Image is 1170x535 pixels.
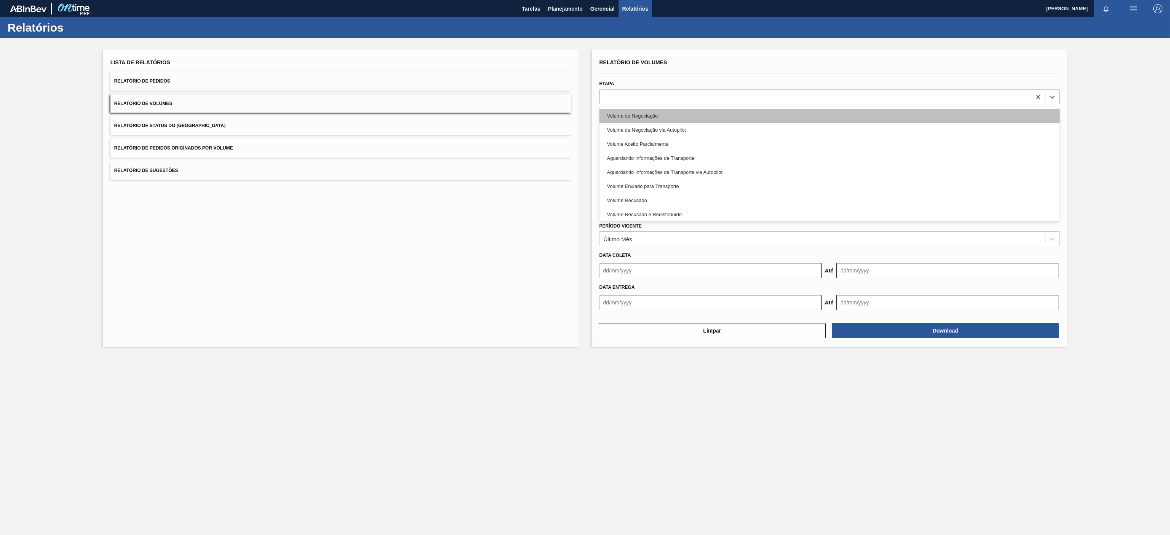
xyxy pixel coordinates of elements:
div: Aguardando Informações de Transporte via Autopilot [599,165,1060,179]
span: Data coleta [599,253,631,258]
div: Último Mês [604,236,632,242]
div: Volume Recusado e Redistribuído [599,207,1060,221]
label: Etapa [599,81,614,86]
div: Volume Enviado para Transporte [599,179,1060,193]
button: Relatório de Status do [GEOGRAPHIC_DATA] [110,116,571,135]
span: Relatório de Pedidos Originados por Volume [114,145,233,151]
label: Período Vigente [599,223,642,229]
img: userActions [1129,4,1138,13]
span: Tarefas [522,4,540,13]
button: Limpar [599,323,826,338]
span: Relatório de Volumes [599,59,667,65]
button: Relatório de Sugestões [110,161,571,180]
input: dd/mm/yyyy [599,263,822,278]
span: Relatório de Volumes [114,101,172,106]
input: dd/mm/yyyy [837,263,1059,278]
span: Relatório de Status do [GEOGRAPHIC_DATA] [114,123,225,128]
span: Relatórios [622,4,648,13]
div: Volume de Negociação via Autopilot [599,123,1060,137]
span: Data Entrega [599,285,635,290]
button: Até [822,295,837,310]
span: Relatório de Sugestões [114,168,178,173]
img: Logout [1153,4,1162,13]
button: Relatório de Pedidos Originados por Volume [110,139,571,158]
div: Volume Recusado [599,193,1060,207]
button: Download [832,323,1059,338]
button: Relatório de Pedidos [110,72,571,91]
input: dd/mm/yyyy [599,295,822,310]
span: Planejamento [548,4,583,13]
div: Aguardando Informações de Transporte [599,151,1060,165]
div: Volume de Negociação [599,109,1060,123]
span: Gerencial [590,4,615,13]
button: Até [822,263,837,278]
img: TNhmsLtSVTkK8tSr43FrP2fwEKptu5GPRR3wAAAABJRU5ErkJggg== [10,5,46,12]
span: Relatório de Pedidos [114,78,170,84]
input: dd/mm/yyyy [837,295,1059,310]
span: Lista de Relatórios [110,59,170,65]
button: Relatório de Volumes [110,94,571,113]
button: Notificações [1094,3,1118,14]
h1: Relatórios [8,23,143,32]
div: Volume Aceito Parcialmente [599,137,1060,151]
